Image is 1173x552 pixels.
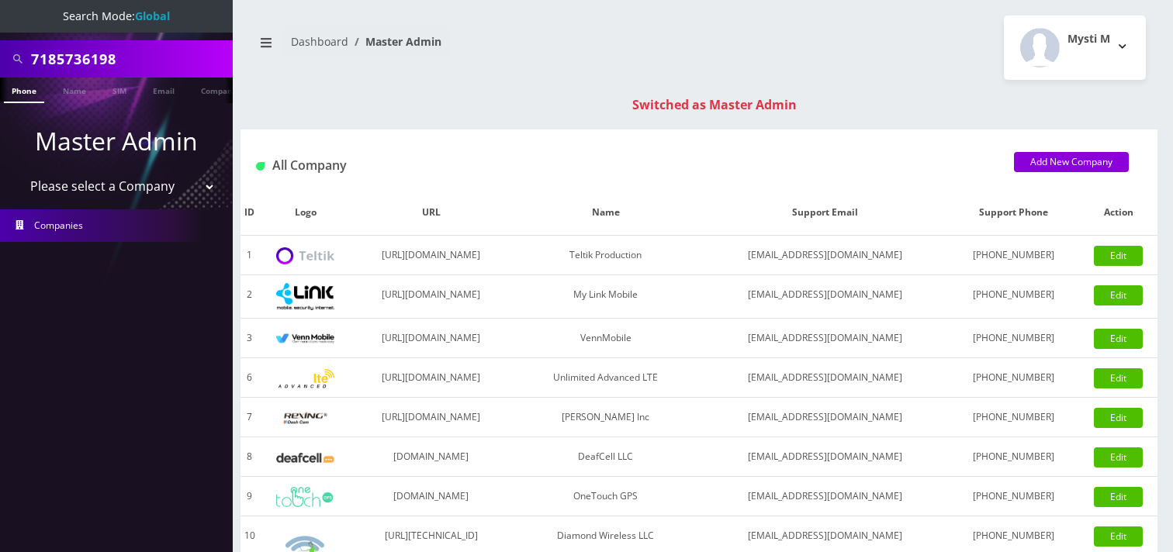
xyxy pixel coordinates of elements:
[510,477,701,516] td: OneTouch GPS
[276,487,334,507] img: OneTouch GPS
[352,358,510,398] td: [URL][DOMAIN_NAME]
[240,477,259,516] td: 9
[193,78,245,102] a: Company
[276,411,334,426] img: Rexing Inc
[949,190,1079,236] th: Support Phone
[55,78,94,102] a: Name
[701,319,949,358] td: [EMAIL_ADDRESS][DOMAIN_NAME]
[510,275,701,319] td: My Link Mobile
[240,319,259,358] td: 3
[240,190,259,236] th: ID
[949,319,1079,358] td: [PHONE_NUMBER]
[949,275,1079,319] td: [PHONE_NUMBER]
[240,236,259,275] td: 1
[105,78,134,102] a: SIM
[135,9,170,23] strong: Global
[256,95,1173,114] div: Switched as Master Admin
[701,275,949,319] td: [EMAIL_ADDRESS][DOMAIN_NAME]
[352,236,510,275] td: [URL][DOMAIN_NAME]
[1094,526,1143,547] a: Edit
[1079,190,1157,236] th: Action
[4,78,44,103] a: Phone
[701,398,949,437] td: [EMAIL_ADDRESS][DOMAIN_NAME]
[34,219,83,232] span: Companies
[949,477,1079,516] td: [PHONE_NUMBER]
[352,275,510,319] td: [URL][DOMAIN_NAME]
[352,190,510,236] th: URL
[252,26,687,70] nav: breadcrumb
[510,398,701,437] td: [PERSON_NAME] Inc
[510,358,701,398] td: Unlimited Advanced LTE
[63,9,170,23] span: Search Mode:
[256,158,991,173] h1: All Company
[348,33,441,50] li: Master Admin
[701,236,949,275] td: [EMAIL_ADDRESS][DOMAIN_NAME]
[256,162,265,171] img: All Company
[240,358,259,398] td: 6
[240,437,259,477] td: 8
[1094,487,1143,507] a: Edit
[276,283,334,310] img: My Link Mobile
[259,190,352,236] th: Logo
[510,319,701,358] td: VennMobile
[949,358,1079,398] td: [PHONE_NUMBER]
[1094,246,1143,266] a: Edit
[1094,329,1143,349] a: Edit
[352,319,510,358] td: [URL][DOMAIN_NAME]
[276,453,334,463] img: DeafCell LLC
[240,275,259,319] td: 2
[949,437,1079,477] td: [PHONE_NUMBER]
[510,437,701,477] td: DeafCell LLC
[276,247,334,265] img: Teltik Production
[145,78,182,102] a: Email
[1067,33,1110,46] h2: Mysti M
[510,190,701,236] th: Name
[701,477,949,516] td: [EMAIL_ADDRESS][DOMAIN_NAME]
[276,333,334,344] img: VennMobile
[701,437,949,477] td: [EMAIL_ADDRESS][DOMAIN_NAME]
[352,477,510,516] td: [DOMAIN_NAME]
[1094,285,1143,305] a: Edit
[949,398,1079,437] td: [PHONE_NUMBER]
[352,437,510,477] td: [DOMAIN_NAME]
[291,34,348,49] a: Dashboard
[31,44,229,74] input: Search All Companies
[1014,152,1129,172] a: Add New Company
[1094,447,1143,467] a: Edit
[701,190,949,236] th: Support Email
[352,398,510,437] td: [URL][DOMAIN_NAME]
[510,236,701,275] td: Teltik Production
[949,236,1079,275] td: [PHONE_NUMBER]
[1004,16,1146,80] button: Mysti M
[1094,408,1143,428] a: Edit
[276,369,334,388] img: Unlimited Advanced LTE
[240,398,259,437] td: 7
[1094,368,1143,388] a: Edit
[701,358,949,398] td: [EMAIL_ADDRESS][DOMAIN_NAME]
